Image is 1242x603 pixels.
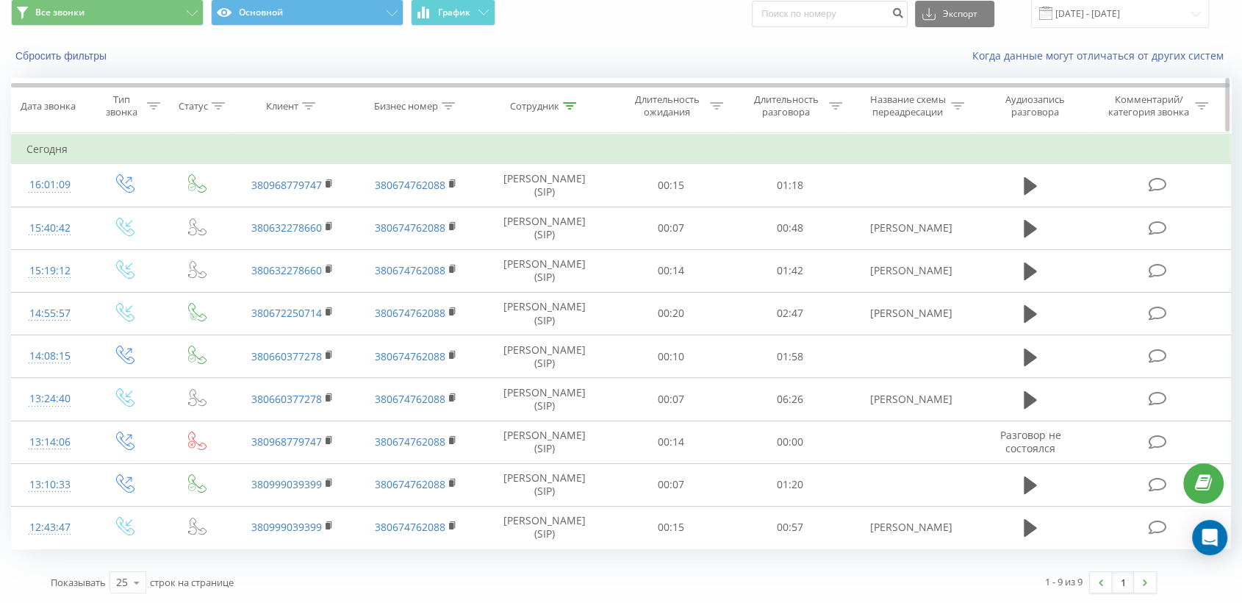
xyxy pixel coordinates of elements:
[1112,572,1134,593] a: 1
[251,435,322,449] a: 380968779747
[11,49,114,63] button: Сбросить фильтры
[375,392,445,406] a: 380674762088
[375,306,445,320] a: 380674762088
[26,342,73,371] div: 14:08:15
[988,93,1083,118] div: Аудиозапись разговора
[850,506,973,549] td: [PERSON_NAME]
[611,249,731,292] td: 00:14
[375,349,445,363] a: 380674762088
[869,93,947,118] div: Название схемы переадресации
[478,421,611,463] td: [PERSON_NAME] (SIP)
[478,506,611,549] td: [PERSON_NAME] (SIP)
[251,221,322,235] a: 380632278660
[747,93,825,118] div: Длительность разговора
[731,292,850,335] td: 02:47
[251,520,322,534] a: 380999039399
[478,463,611,506] td: [PERSON_NAME] (SIP)
[374,100,438,113] div: Бизнес номер
[478,292,611,335] td: [PERSON_NAME] (SIP)
[375,263,445,277] a: 380674762088
[850,249,973,292] td: [PERSON_NAME]
[251,477,322,491] a: 380999039399
[26,171,73,199] div: 16:01:09
[35,7,85,18] span: Все звонки
[21,100,76,113] div: Дата звонка
[150,576,234,589] span: строк на странице
[51,576,106,589] span: Показывать
[26,257,73,285] div: 15:19:12
[251,392,322,406] a: 380660377278
[1105,93,1191,118] div: Комментарий/категория звонка
[731,164,850,207] td: 01:18
[478,249,611,292] td: [PERSON_NAME] (SIP)
[1045,574,1083,589] div: 1 - 9 из 9
[101,93,143,118] div: Тип звонка
[628,93,706,118] div: Длительность ожидания
[478,335,611,378] td: [PERSON_NAME] (SIP)
[850,207,973,249] td: [PERSON_NAME]
[375,221,445,235] a: 380674762088
[611,164,731,207] td: 00:15
[1192,520,1227,555] div: Open Intercom Messenger
[478,207,611,249] td: [PERSON_NAME] (SIP)
[611,335,731,378] td: 00:10
[375,520,445,534] a: 380674762088
[611,207,731,249] td: 00:07
[510,100,559,113] div: Сотрудник
[375,178,445,192] a: 380674762088
[26,513,73,542] div: 12:43:47
[972,49,1231,63] a: Когда данные могут отличаться от других систем
[731,506,850,549] td: 00:57
[611,378,731,421] td: 00:07
[850,378,973,421] td: [PERSON_NAME]
[375,435,445,449] a: 380674762088
[731,378,850,421] td: 06:26
[731,335,850,378] td: 01:58
[266,100,298,113] div: Клиент
[731,249,850,292] td: 01:42
[116,575,128,590] div: 25
[251,349,322,363] a: 380660377278
[478,378,611,421] td: [PERSON_NAME] (SIP)
[611,292,731,335] td: 00:20
[611,421,731,463] td: 00:14
[850,292,973,335] td: [PERSON_NAME]
[915,1,994,27] button: Экспорт
[438,7,470,18] span: График
[12,135,1231,164] td: Сегодня
[752,1,908,27] input: Поиск по номеру
[611,463,731,506] td: 00:07
[26,299,73,328] div: 14:55:57
[26,428,73,457] div: 13:14:06
[26,214,73,243] div: 15:40:42
[375,477,445,491] a: 380674762088
[731,421,850,463] td: 00:00
[251,306,322,320] a: 380672250714
[251,263,322,277] a: 380632278660
[26,385,73,413] div: 13:24:40
[478,164,611,207] td: [PERSON_NAME] (SIP)
[731,207,850,249] td: 00:48
[179,100,208,113] div: Статус
[731,463,850,506] td: 01:20
[26,471,73,499] div: 13:10:33
[999,428,1060,455] span: Разговор не состоялся
[611,506,731,549] td: 00:15
[251,178,322,192] a: 380968779747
